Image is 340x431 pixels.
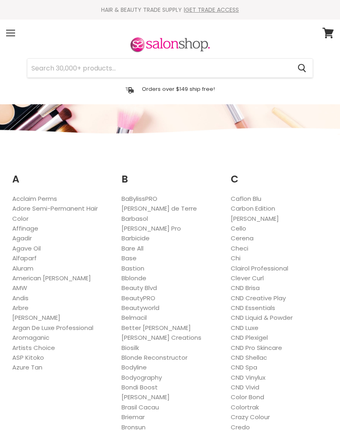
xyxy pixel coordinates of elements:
[231,313,293,322] a: CND Liquid & Powder
[12,343,55,352] a: Artists Choice
[12,333,49,342] a: Aromaganic
[27,59,291,77] input: Search
[231,333,268,342] a: CND Plexigel
[121,343,139,352] a: Biosilk
[27,58,313,78] form: Product
[142,86,215,92] p: Orders over $149 ship free!
[12,234,32,242] a: Agadir
[121,313,147,322] a: Belmacil
[231,373,265,382] a: CND Vinylux
[121,413,145,421] a: Briemar
[231,323,258,332] a: CND Luxe
[231,393,264,401] a: Color Bond
[12,284,27,292] a: AMW
[121,194,157,203] a: BaBylissPRO
[185,6,239,14] a: GET TRADE ACCESS
[231,194,261,203] a: Caflon Blu
[12,161,109,187] h2: A
[231,343,282,352] a: CND Pro Skincare
[231,254,241,262] a: Chi
[121,214,148,223] a: Barbasol
[12,313,60,322] a: [PERSON_NAME]
[12,274,91,282] a: American [PERSON_NAME]
[121,303,159,312] a: Beautyworld
[121,204,197,213] a: [PERSON_NAME] de Terre
[121,244,144,253] a: Bare All
[231,383,259,391] a: CND Vivid
[121,264,144,273] a: Bastion
[231,204,275,213] a: Carbon Edition
[121,224,181,233] a: [PERSON_NAME] Pro
[12,294,29,302] a: Andis
[12,363,42,372] a: Azure Tan
[231,303,275,312] a: CND Essentials
[121,363,147,372] a: Bodyline
[12,303,29,312] a: Arbre
[121,161,219,187] h2: B
[121,333,201,342] a: [PERSON_NAME] Creations
[12,323,93,332] a: Argan De Luxe Professional
[121,234,150,242] a: Barbicide
[121,284,157,292] a: Beauty Blvd
[12,254,37,262] a: Alfaparf
[12,264,33,273] a: Aluram
[291,59,313,77] button: Search
[121,294,155,302] a: BeautyPRO
[231,403,259,411] a: Colortrak
[231,214,279,223] a: [PERSON_NAME]
[12,194,57,203] a: Acclaim Perms
[231,274,264,282] a: Clever Curl
[121,254,137,262] a: Base
[12,204,98,222] a: Adore Semi-Permanent Hair Color
[231,161,328,187] h2: C
[121,403,159,411] a: Brasil Cacau
[231,264,288,273] a: Clairol Professional
[121,383,158,391] a: Bondi Boost
[12,353,44,362] a: ASP Kitoko
[121,274,146,282] a: Bblonde
[121,373,162,382] a: Bodyography
[231,363,257,372] a: CND Spa
[231,234,254,242] a: Cerena
[231,353,267,362] a: CND Shellac
[231,413,270,421] a: Crazy Colour
[231,294,286,302] a: CND Creative Play
[121,393,170,401] a: [PERSON_NAME]
[12,244,41,253] a: Agave Oil
[231,244,248,253] a: Checi
[12,224,38,233] a: Affinage
[231,224,246,233] a: Cello
[121,353,188,362] a: Blonde Reconstructor
[121,323,191,332] a: Better [PERSON_NAME]
[231,284,260,292] a: CND Brisa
